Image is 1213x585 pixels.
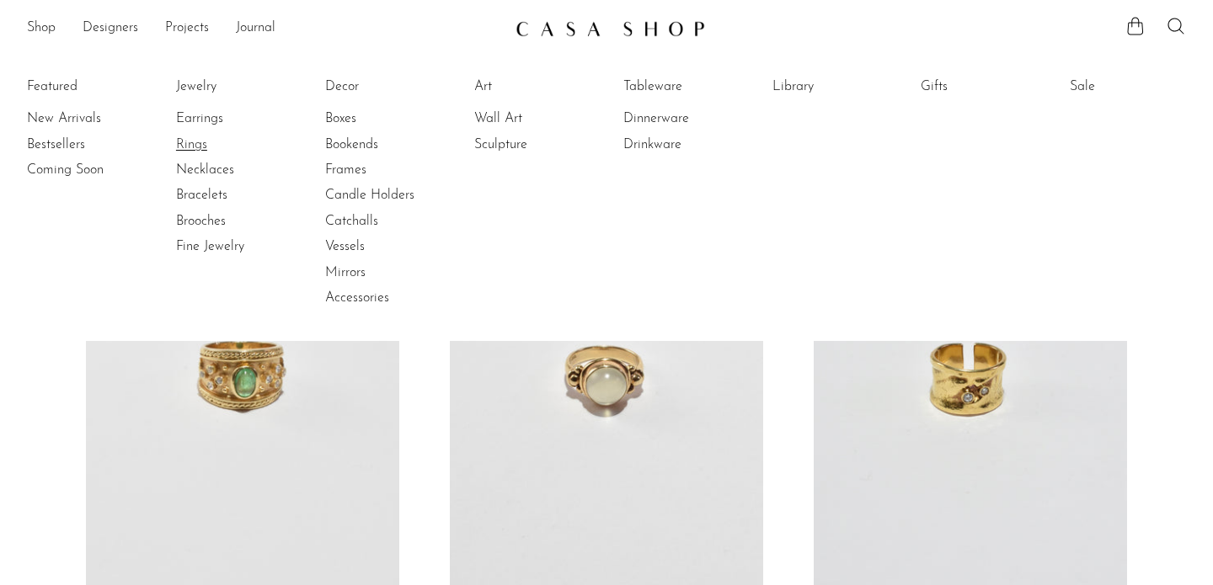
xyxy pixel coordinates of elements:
[27,161,153,179] a: Coming Soon
[176,109,302,128] a: Earrings
[176,74,302,260] ul: Jewelry
[474,109,601,128] a: Wall Art
[27,109,153,128] a: New Arrivals
[623,77,750,96] a: Tableware
[27,136,153,154] a: Bestsellers
[325,136,452,154] a: Bookends
[27,14,502,43] nav: Desktop navigation
[325,109,452,128] a: Boxes
[921,74,1047,106] ul: Gifts
[83,18,138,40] a: Designers
[474,77,601,96] a: Art
[325,186,452,205] a: Candle Holders
[165,18,209,40] a: Projects
[772,77,899,96] a: Library
[176,212,302,231] a: Brooches
[325,289,452,307] a: Accessories
[1070,77,1196,96] a: Sale
[325,74,452,311] ul: Decor
[176,136,302,154] a: Rings
[176,237,302,256] a: Fine Jewelry
[27,14,502,43] ul: NEW HEADER MENU
[623,136,750,154] a: Drinkware
[236,18,275,40] a: Journal
[27,106,153,183] ul: Featured
[474,136,601,154] a: Sculpture
[623,109,750,128] a: Dinnerware
[27,18,56,40] a: Shop
[325,212,452,231] a: Catchalls
[474,74,601,157] ul: Art
[325,161,452,179] a: Frames
[325,237,452,256] a: Vessels
[623,74,750,157] ul: Tableware
[325,263,452,282] a: Mirrors
[325,77,452,96] a: Decor
[921,77,1047,96] a: Gifts
[176,186,302,205] a: Bracelets
[1070,74,1196,106] ul: Sale
[772,74,899,106] ul: Library
[176,77,302,96] a: Jewelry
[176,161,302,179] a: Necklaces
